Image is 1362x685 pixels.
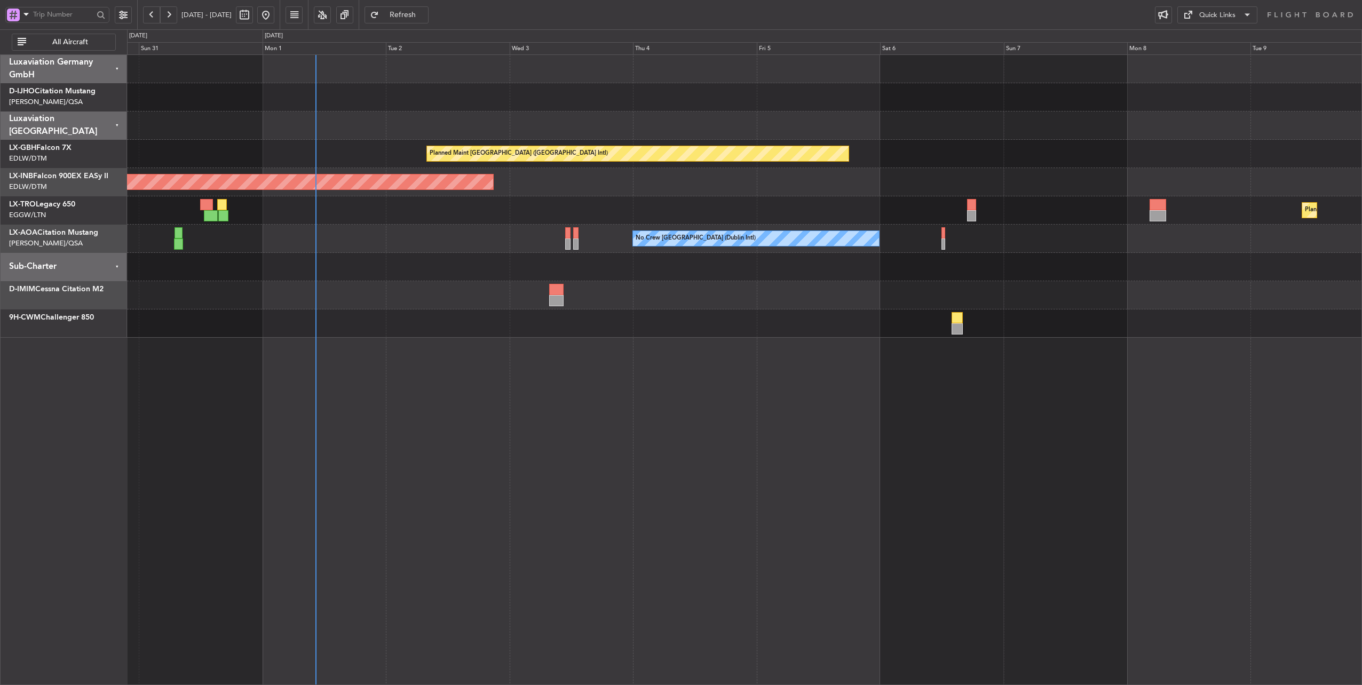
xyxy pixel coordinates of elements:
[9,201,75,208] a: LX-TROLegacy 650
[181,10,232,20] span: [DATE] - [DATE]
[9,154,47,163] a: EDLW/DTM
[1199,10,1236,21] div: Quick Links
[129,31,147,41] div: [DATE]
[381,11,425,19] span: Refresh
[1127,42,1250,55] div: Mon 8
[139,42,262,55] div: Sun 31
[9,285,104,293] a: D-IMIMCessna Citation M2
[386,42,509,55] div: Tue 2
[633,42,756,55] div: Thu 4
[28,38,112,46] span: All Aircraft
[636,230,756,246] div: No Crew [GEOGRAPHIC_DATA] (Dublin Intl)
[9,87,96,95] a: D-IJHOCitation Mustang
[9,172,108,180] a: LX-INBFalcon 900EX EASy II
[9,144,36,152] span: LX-GBH
[430,146,608,162] div: Planned Maint [GEOGRAPHIC_DATA] ([GEOGRAPHIC_DATA] Intl)
[9,201,36,208] span: LX-TRO
[365,6,429,23] button: Refresh
[263,42,386,55] div: Mon 1
[9,238,83,248] a: [PERSON_NAME]/QSA
[9,229,98,236] a: LX-AOACitation Mustang
[9,314,94,321] a: 9H-CWMChallenger 850
[265,31,283,41] div: [DATE]
[9,87,35,95] span: D-IJHO
[9,314,41,321] span: 9H-CWM
[1177,6,1257,23] button: Quick Links
[9,144,72,152] a: LX-GBHFalcon 7X
[9,97,83,107] a: [PERSON_NAME]/QSA
[880,42,1003,55] div: Sat 6
[9,182,47,192] a: EDLW/DTM
[9,229,37,236] span: LX-AOA
[510,42,633,55] div: Wed 3
[33,6,93,22] input: Trip Number
[9,210,46,220] a: EGGW/LTN
[9,172,33,180] span: LX-INB
[757,42,880,55] div: Fri 5
[1004,42,1127,55] div: Sun 7
[9,285,35,293] span: D-IMIM
[12,34,116,51] button: All Aircraft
